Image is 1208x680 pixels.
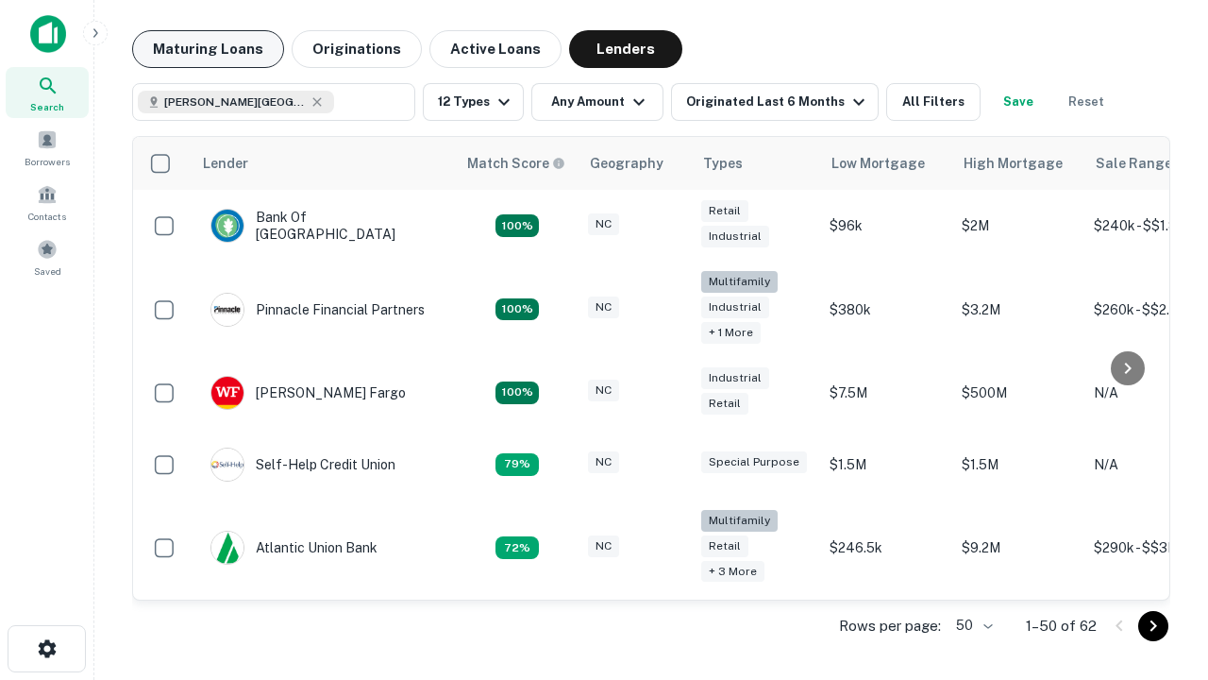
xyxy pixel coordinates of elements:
[210,448,395,482] div: Self-help Credit Union
[952,501,1084,596] td: $9.2M
[701,271,778,293] div: Multifamily
[34,263,61,279] span: Saved
[211,294,243,326] img: picture
[988,83,1049,121] button: Save your search to get updates of matches that match your search criteria.
[6,67,89,118] a: Search
[495,382,539,404] div: Matching Properties: 14, hasApolloMatch: undefined
[132,30,284,68] button: Maturing Loans
[692,137,820,190] th: Types
[701,226,769,247] div: Industrial
[203,152,248,175] div: Lender
[588,297,619,318] div: NC
[292,30,422,68] button: Originations
[6,177,89,228] a: Contacts
[701,200,748,222] div: Retail
[6,122,89,173] a: Borrowers
[28,209,66,224] span: Contacts
[820,262,952,357] td: $380k
[211,449,243,481] img: picture
[952,262,1084,357] td: $3.2M
[964,152,1063,175] div: High Mortgage
[456,137,579,190] th: Capitalize uses an advanced AI algorithm to match your search with the best lender. The match sco...
[839,615,941,637] p: Rows per page:
[429,30,562,68] button: Active Loans
[30,15,66,53] img: capitalize-icon.png
[820,357,952,429] td: $7.5M
[211,210,243,242] img: picture
[952,357,1084,429] td: $500M
[531,83,663,121] button: Any Amount
[820,137,952,190] th: Low Mortgage
[952,190,1084,262] td: $2M
[164,93,306,110] span: [PERSON_NAME][GEOGRAPHIC_DATA], [GEOGRAPHIC_DATA]
[210,376,406,410] div: [PERSON_NAME] Fargo
[886,83,981,121] button: All Filters
[701,322,761,344] div: + 1 more
[211,377,243,409] img: picture
[495,298,539,321] div: Matching Properties: 25, hasApolloMatch: undefined
[703,152,743,175] div: Types
[820,429,952,501] td: $1.5M
[495,214,539,237] div: Matching Properties: 14, hasApolloMatch: undefined
[590,152,663,175] div: Geography
[701,367,769,389] div: Industrial
[952,137,1084,190] th: High Mortgage
[210,209,437,243] div: Bank Of [GEOGRAPHIC_DATA]
[1138,611,1168,641] button: Go to next page
[211,532,243,564] img: picture
[820,501,952,596] td: $246.5k
[948,612,996,639] div: 50
[588,213,619,235] div: NC
[588,535,619,557] div: NC
[1114,529,1208,620] iframe: Chat Widget
[820,190,952,262] td: $96k
[701,510,778,532] div: Multifamily
[495,453,539,476] div: Matching Properties: 11, hasApolloMatch: undefined
[210,293,425,327] div: Pinnacle Financial Partners
[701,561,764,583] div: + 3 more
[1056,83,1116,121] button: Reset
[210,531,377,565] div: Atlantic Union Bank
[701,393,748,415] div: Retail
[952,429,1084,501] td: $1.5M
[1026,615,1097,637] p: 1–50 of 62
[686,91,870,113] div: Originated Last 6 Months
[701,535,748,557] div: Retail
[701,297,769,318] div: Industrial
[569,30,682,68] button: Lenders
[588,451,619,473] div: NC
[467,153,565,174] div: Capitalize uses an advanced AI algorithm to match your search with the best lender. The match sco...
[25,154,70,169] span: Borrowers
[831,152,925,175] div: Low Mortgage
[495,536,539,559] div: Matching Properties: 10, hasApolloMatch: undefined
[701,451,807,473] div: Special Purpose
[192,137,456,190] th: Lender
[423,83,524,121] button: 12 Types
[1096,152,1172,175] div: Sale Range
[671,83,879,121] button: Originated Last 6 Months
[30,99,64,114] span: Search
[579,137,692,190] th: Geography
[6,231,89,282] a: Saved
[467,153,562,174] h6: Match Score
[588,380,619,401] div: NC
